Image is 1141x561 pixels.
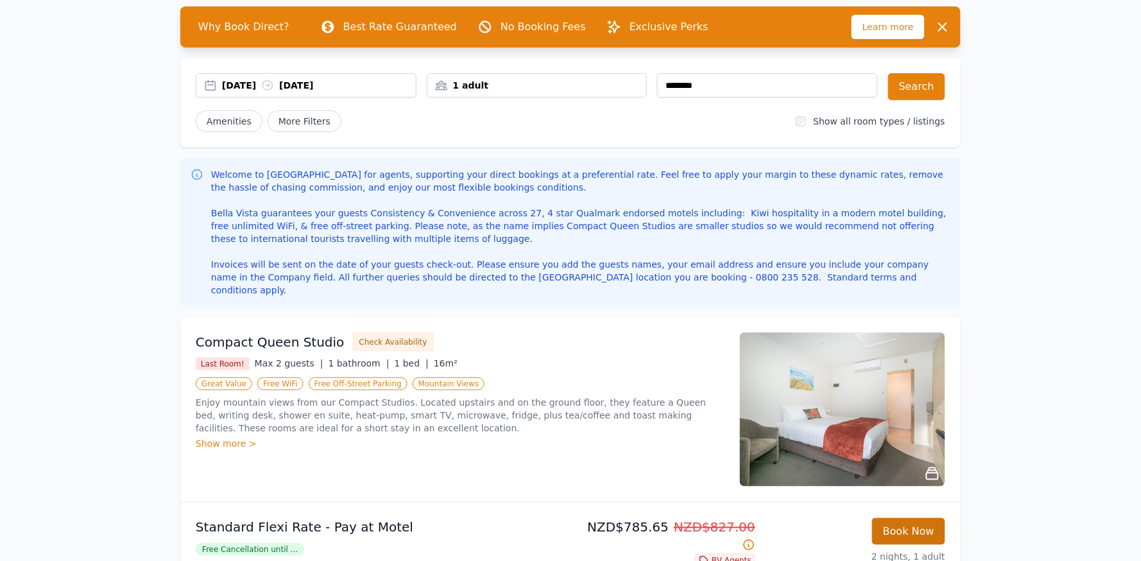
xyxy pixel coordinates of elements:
p: Standard Flexi Rate - Pay at Motel [196,518,565,536]
label: Show all room types / listings [814,116,945,126]
span: 1 bed | [395,358,429,368]
span: NZD$827.00 [674,519,755,535]
span: Last Room! [196,358,250,370]
span: 1 bathroom | [329,358,390,368]
span: Why Book Direct? [188,14,300,40]
button: Search [888,73,945,100]
div: [DATE] [DATE] [222,79,416,92]
span: Free WiFi [257,377,304,390]
span: Free Cancellation until ... [196,543,304,556]
p: NZD$785.65 [576,518,755,554]
span: Max 2 guests | [255,358,323,368]
span: More Filters [268,110,341,132]
span: Mountain Views [413,377,485,390]
p: Exclusive Perks [630,19,708,35]
div: 1 adult [427,79,647,92]
p: No Booking Fees [501,19,586,35]
p: Welcome to [GEOGRAPHIC_DATA] for agents, supporting your direct bookings at a preferential rate. ... [211,168,950,297]
button: Check Availability [352,332,434,352]
button: Book Now [872,518,945,545]
span: Free Off-Street Parking [309,377,407,390]
p: Enjoy mountain views from our Compact Studios. Located upstairs and on the ground floor, they fea... [196,396,725,435]
div: Show more > [196,437,725,450]
button: Amenities [196,110,262,132]
h3: Compact Queen Studio [196,333,345,351]
span: Learn more [852,15,925,39]
span: Great Value [196,377,252,390]
span: 16m² [434,358,458,368]
p: Best Rate Guaranteed [343,19,457,35]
